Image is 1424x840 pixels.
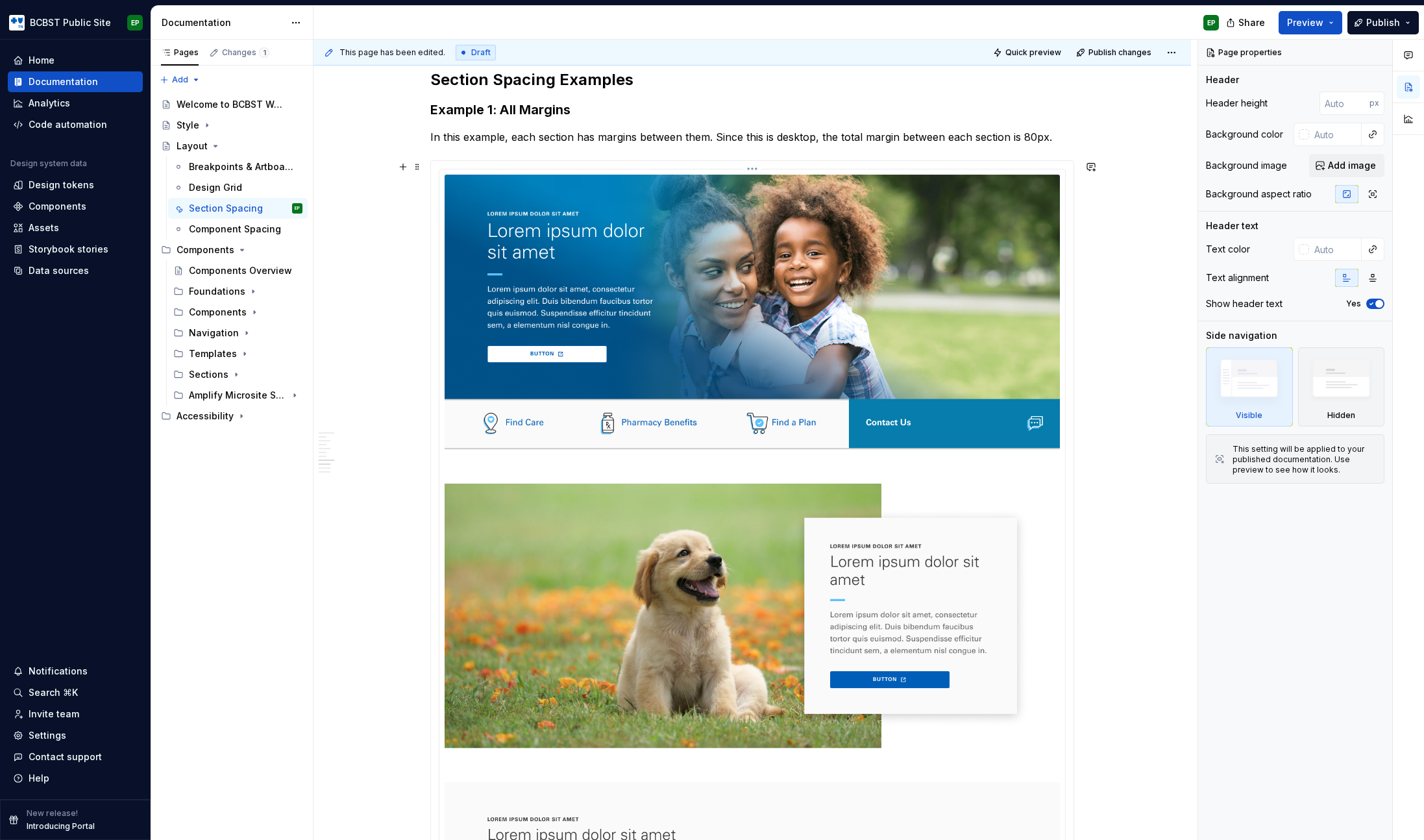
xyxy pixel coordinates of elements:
[29,750,102,763] div: Contact support
[1369,98,1379,108] p: px
[1206,297,1283,310] div: Show header text
[222,47,269,58] div: Changes
[131,18,140,28] div: EP
[168,281,308,302] div: Foundations
[8,725,143,746] a: Settings
[27,808,78,819] p: New release!
[156,136,308,156] a: Layout
[1309,154,1384,177] button: Add image
[1206,219,1258,232] div: Header text
[1207,18,1216,28] div: EP
[156,71,204,89] button: Add
[1206,347,1293,426] div: Visible
[168,260,308,281] a: Components Overview
[8,71,143,92] a: Documentation
[8,196,143,217] a: Components
[1320,92,1369,115] input: Auto
[1206,73,1239,86] div: Header
[10,158,87,169] div: Design system data
[430,69,1074,90] h2: Section Spacing Examples
[177,140,208,153] div: Layout
[8,747,143,767] button: Contact support
[168,323,308,343] div: Navigation
[8,217,143,238] a: Assets
[29,708,79,721] div: Invite team
[189,264,292,277] div: Components Overview
[989,43,1067,62] button: Quick preview
[29,264,89,277] div: Data sources
[189,202,263,215] div: Section Spacing
[162,16,284,29] div: Documentation
[339,47,445,58] span: This page has been edited.
[189,160,296,173] div: Breakpoints & Artboards
[8,93,143,114] a: Analytics
[29,200,86,213] div: Components
[30,16,111,29] div: BCBST Public Site
[1206,243,1250,256] div: Text color
[189,306,247,319] div: Components
[1206,188,1312,201] div: Background aspect ratio
[156,115,308,136] a: Style
[1309,238,1362,261] input: Auto
[177,98,284,111] div: Welcome to BCBST Web
[1346,299,1361,309] label: Yes
[189,347,237,360] div: Templates
[1236,410,1262,421] div: Visible
[259,47,269,58] span: 1
[29,686,78,699] div: Search ⌘K
[29,97,70,110] div: Analytics
[189,327,239,340] div: Navigation
[1279,11,1342,34] button: Preview
[1327,410,1355,421] div: Hidden
[1298,347,1385,426] div: Hidden
[471,47,491,58] span: Draft
[1220,11,1273,34] button: Share
[1206,97,1268,110] div: Header height
[295,202,300,215] div: EP
[29,221,59,234] div: Assets
[189,368,228,381] div: Sections
[430,129,1074,145] p: In this example, each section has margins between them. Since this is desktop, the total margin b...
[9,15,25,31] img: b44e7a6b-69a5-43df-ae42-963d7259159b.png
[8,239,143,260] a: Storybook stories
[3,8,148,36] button: BCBST Public SiteEP
[1287,16,1323,29] span: Preview
[1233,444,1376,475] div: This setting will be applied to your published documentation. Use preview to see how it looks.
[1366,16,1400,29] span: Publish
[29,75,98,88] div: Documentation
[1206,329,1277,342] div: Side navigation
[29,118,107,131] div: Code automation
[156,94,308,115] a: Welcome to BCBST Web
[8,704,143,724] a: Invite team
[177,243,234,256] div: Components
[1347,11,1419,34] button: Publish
[168,302,308,323] div: Components
[29,54,55,67] div: Home
[1206,271,1269,284] div: Text alignment
[29,729,66,742] div: Settings
[29,665,88,678] div: Notifications
[189,181,242,194] div: Design Grid
[168,156,308,177] a: Breakpoints & Artboards
[1309,123,1362,146] input: Auto
[430,102,571,117] strong: Example 1: All Margins
[29,772,49,785] div: Help
[1206,159,1287,172] div: Background image
[1206,128,1283,141] div: Background color
[189,389,287,402] div: Amplify Microsite Sections
[1328,159,1376,172] span: Add image
[156,94,308,426] div: Page tree
[8,661,143,682] button: Notifications
[177,410,234,423] div: Accessibility
[161,47,199,58] div: Pages
[27,821,95,832] p: Introducing Portal
[1005,47,1061,58] span: Quick preview
[1072,43,1157,62] button: Publish changes
[8,682,143,703] button: Search ⌘K
[1238,16,1265,29] span: Share
[29,179,94,191] div: Design tokens
[168,219,308,240] a: Component Spacing
[168,177,308,198] a: Design Grid
[8,114,143,135] a: Code automation
[8,260,143,281] a: Data sources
